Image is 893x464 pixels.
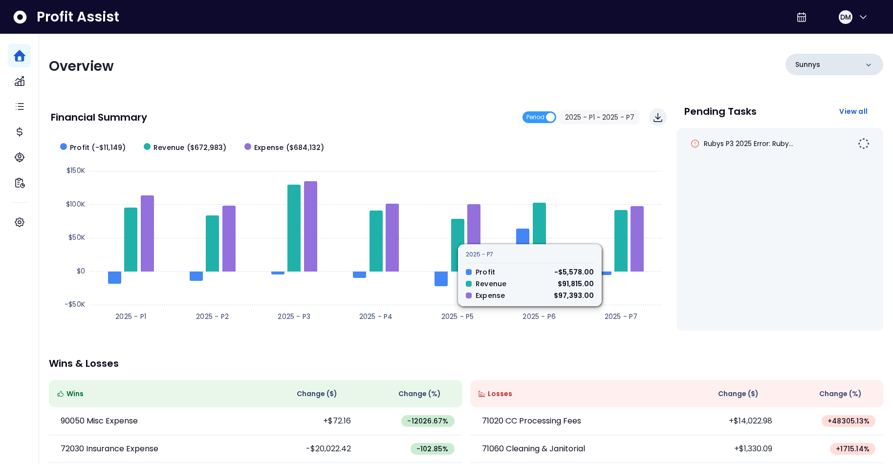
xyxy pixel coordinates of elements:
[407,416,448,426] span: -12026.67 %
[51,112,147,122] p: Financial Summary
[37,8,119,26] span: Profit Assist
[523,312,556,321] text: 2025 - P6
[676,435,780,463] td: +$1,330.09
[482,415,581,427] p: 71020 CC Processing Fees
[66,389,84,399] span: Wins
[61,443,158,455] p: 72030 Insurance Expense
[441,312,474,321] text: 2025 - P5
[858,138,870,149] img: Not yet Started
[66,166,85,175] text: $150K
[77,266,85,276] text: $0
[256,407,359,435] td: +$72.16
[66,199,85,209] text: $100K
[70,143,126,153] span: Profit (-$11,149)
[61,415,138,427] p: 90050 Misc Expense
[488,389,512,399] span: Losses
[65,299,85,309] text: -$50K
[153,143,227,153] span: Revenue ($672,983)
[836,444,870,454] span: + 1715.14 %
[560,110,639,125] button: 2025 - P1 ~ 2025 - P7
[795,60,820,70] p: Sunnys
[839,106,868,116] span: View all
[68,232,85,242] text: $50K
[196,312,229,321] text: 2025 - P2
[828,416,870,426] span: + 48305.13 %
[684,106,757,116] p: Pending Tasks
[49,57,114,76] span: Overview
[398,389,441,399] span: Change (%)
[297,389,337,399] span: Change ( $ )
[254,143,325,153] span: Expense ($684,132)
[718,389,759,399] span: Change ( $ )
[676,407,780,435] td: +$14,022.98
[819,389,862,399] span: Change (%)
[256,435,359,463] td: -$20,022.42
[526,111,545,123] span: Period
[831,103,875,120] button: View all
[840,12,851,22] span: DM
[115,312,146,321] text: 2025 - P1
[704,139,793,148] span: Rubys P3 2025 Error: Ruby...
[359,312,393,321] text: 2025 - P4
[482,443,585,455] p: 71060 Cleaning & Janitorial
[416,444,449,454] span: -102.85 %
[649,108,667,126] button: Download
[278,312,310,321] text: 2025 - P3
[49,359,883,368] p: Wins & Losses
[605,312,638,321] text: 2025 - P7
